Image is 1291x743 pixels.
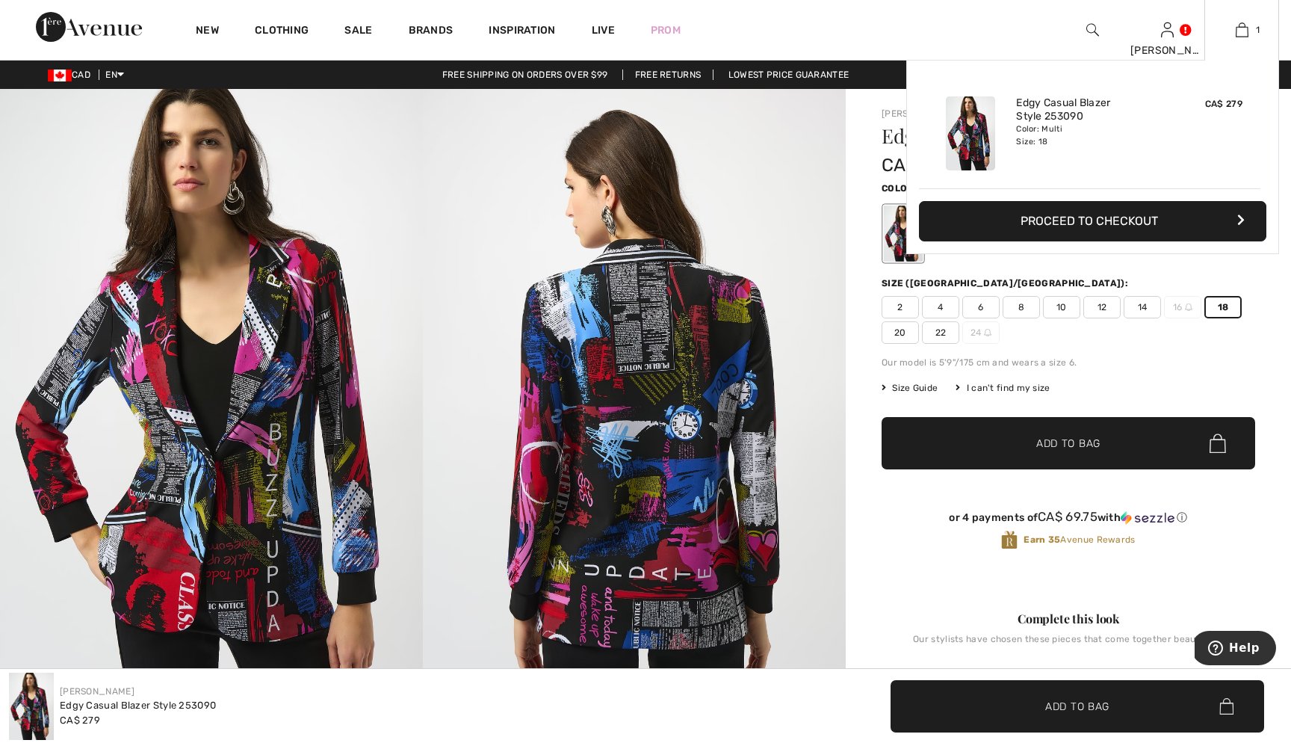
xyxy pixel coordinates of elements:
[651,22,681,38] a: Prom
[946,96,995,170] img: Edgy Casual Blazer Style 253090
[1024,534,1060,545] strong: Earn 35
[891,680,1264,733] button: Add to Bag
[882,183,917,194] span: Color:
[196,24,219,40] a: New
[1045,698,1109,714] span: Add to Bag
[255,24,309,40] a: Clothing
[922,321,959,344] span: 22
[344,24,372,40] a: Sale
[622,70,714,80] a: Free Returns
[882,155,953,176] span: CA$ 279
[1195,631,1276,668] iframe: Opens a widget where you can find more information
[882,417,1255,469] button: Add to Bag
[1205,99,1242,109] span: CA$ 279
[48,70,96,80] span: CAD
[1038,509,1097,524] span: CA$ 69.75
[48,70,72,81] img: Canadian Dollar
[1219,698,1233,715] img: Bag.svg
[882,126,1193,146] h1: Edgy Casual Blazer Style 253090
[430,70,620,80] a: Free shipping on orders over $99
[60,698,216,713] div: Edgy Casual Blazer Style 253090
[105,70,124,80] span: EN
[1161,22,1174,37] a: Sign In
[882,356,1255,369] div: Our model is 5'9"/175 cm and wears a size 6.
[1036,436,1100,451] span: Add to Bag
[489,24,555,40] span: Inspiration
[1130,43,1204,58] div: [PERSON_NAME]
[9,673,54,740] img: Edgy Casual Blazer Style 253090
[1256,23,1260,37] span: 1
[1016,123,1163,147] div: Color: Multi Size: 18
[1236,21,1248,39] img: My Bag
[1205,21,1278,39] a: 1
[1161,21,1174,39] img: My Info
[882,108,956,119] a: [PERSON_NAME]
[884,206,923,262] div: Multi
[919,201,1266,241] button: Proceed to Checkout
[882,510,1255,525] div: or 4 payments of with
[882,381,938,395] span: Size Guide
[60,715,100,726] span: CA$ 279
[592,22,615,38] a: Live
[716,70,861,80] a: Lowest Price Guarantee
[36,12,142,42] img: 1ère Avenue
[882,321,919,344] span: 20
[882,610,1255,628] div: Complete this look
[882,296,919,318] span: 2
[1086,21,1099,39] img: search the website
[882,510,1255,530] div: or 4 payments ofCA$ 69.75withSezzle Click to learn more about Sezzle
[984,329,991,336] img: ring-m.svg
[956,381,1050,395] div: I can't find my size
[1024,533,1135,546] span: Avenue Rewards
[423,89,846,723] img: Edgy Casual Blazer Style 253090. 2
[1121,511,1174,525] img: Sezzle
[1001,530,1018,550] img: Avenue Rewards
[1016,96,1163,123] a: Edgy Casual Blazer Style 253090
[1210,434,1226,453] img: Bag.svg
[962,321,1000,344] span: 24
[882,277,1131,290] div: Size ([GEOGRAPHIC_DATA]/[GEOGRAPHIC_DATA]):
[882,634,1255,656] div: Our stylists have chosen these pieces that come together beautifully.
[60,686,134,697] a: [PERSON_NAME]
[409,24,453,40] a: Brands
